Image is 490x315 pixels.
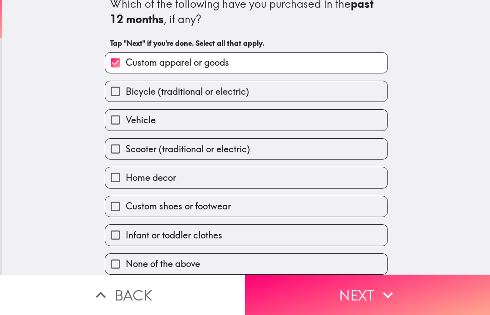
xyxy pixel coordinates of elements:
button: None of the above [105,254,387,274]
button: Home decor [105,167,387,188]
span: Home decor [126,171,176,184]
button: Custom shoes or footwear [105,196,387,217]
button: Scooter (traditional or electric) [105,139,387,159]
button: Bicycle (traditional or electric) [105,81,387,102]
button: Next [245,275,490,315]
button: Custom apparel or goods [105,53,387,73]
span: Vehicle [126,114,156,126]
span: Infant or toddler clothes [126,229,222,242]
span: Custom apparel or goods [126,56,229,69]
button: Infant or toddler clothes [105,225,387,245]
button: Vehicle [105,110,387,130]
span: Scooter (traditional or electric) [126,143,250,155]
span: Custom shoes or footwear [126,200,231,213]
span: None of the above [126,257,200,270]
span: Bicycle (traditional or electric) [126,85,249,98]
h6: Tap "Next" if you're done. Select all that apply. [110,38,383,48]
